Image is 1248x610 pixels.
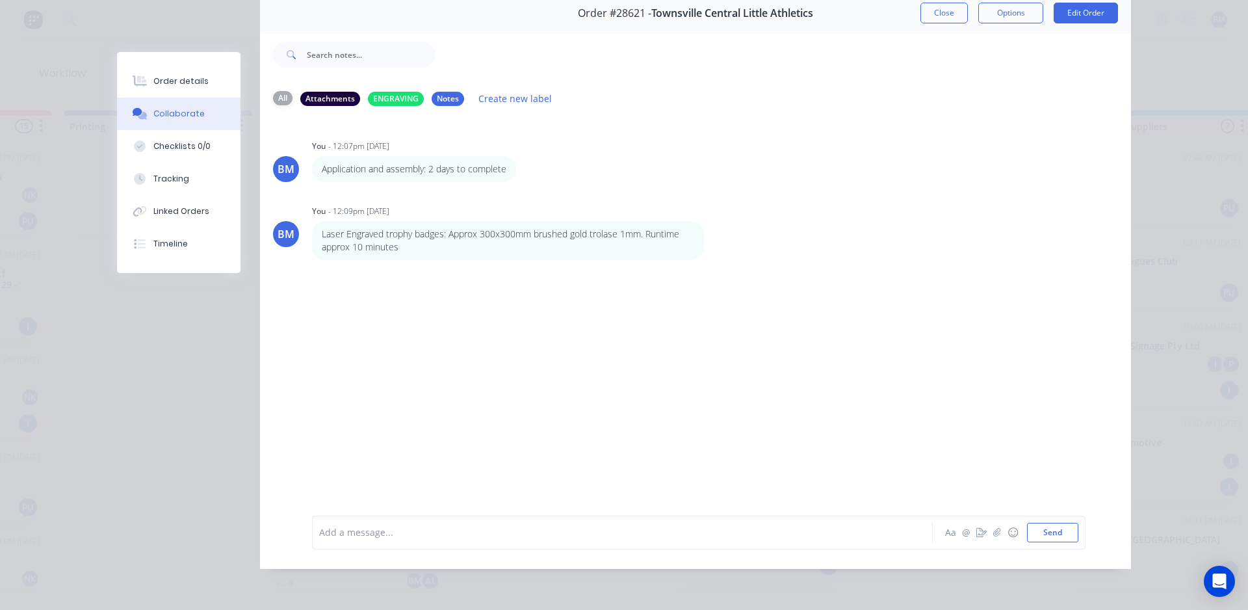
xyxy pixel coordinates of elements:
[117,195,240,228] button: Linked Orders
[153,140,211,152] div: Checklists 0/0
[278,161,294,177] div: BM
[312,140,326,152] div: You
[1005,525,1020,540] button: ☺
[578,7,651,20] span: Order #28621 -
[322,163,506,176] p: Application and assembly: 2 days to complete
[153,173,189,185] div: Tracking
[328,140,389,152] div: - 12:07pm [DATE]
[958,525,974,540] button: @
[978,3,1043,23] button: Options
[153,75,209,87] div: Order details
[153,206,209,217] div: Linked Orders
[1054,3,1118,23] button: Edit Order
[117,130,240,163] button: Checklists 0/0
[307,42,435,68] input: Search notes...
[472,90,559,107] button: Create new label
[153,238,188,250] div: Timeline
[368,92,424,106] div: ENGRAVING
[117,65,240,98] button: Order details
[328,206,389,217] div: - 12:09pm [DATE]
[117,98,240,130] button: Collaborate
[312,206,326,217] div: You
[322,228,694,254] p: Laser Engraved trophy badges: Approx 300x300mm brushed gold trolase 1mm. Runtime approx 10 minutes
[278,226,294,242] div: BM
[432,92,464,106] div: Notes
[942,525,958,540] button: Aa
[920,3,968,23] button: Close
[117,163,240,195] button: Tracking
[651,7,813,20] span: Townsville Central Little Athletics
[1204,566,1235,597] div: Open Intercom Messenger
[300,92,360,106] div: Attachments
[273,91,292,105] div: All
[117,228,240,260] button: Timeline
[153,108,205,120] div: Collaborate
[1027,523,1078,542] button: Send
